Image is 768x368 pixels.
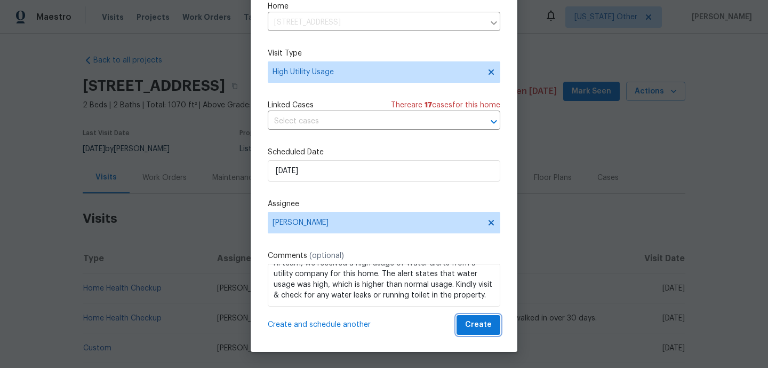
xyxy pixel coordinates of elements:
span: Linked Cases [268,100,314,111]
label: Home [268,1,500,12]
span: Create [465,318,492,332]
span: There are case s for this home [391,100,500,111]
input: M/D/YYYY [268,160,500,182]
input: Enter in an address [268,14,484,31]
span: (optional) [309,252,344,260]
label: Scheduled Date [268,147,500,158]
button: Create [457,315,500,335]
label: Visit Type [268,48,500,59]
label: Comments [268,250,500,261]
span: Create and schedule another [268,319,371,330]
input: Select cases [268,113,470,130]
span: High Utility Usage [273,67,480,77]
span: 17 [425,101,432,109]
label: Assignee [268,199,500,209]
textarea: Hi team, we received a high usage of Water alerts from a utility company for this home. The alert... [268,264,500,307]
button: Open [486,114,501,129]
span: [PERSON_NAME] [273,218,482,227]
